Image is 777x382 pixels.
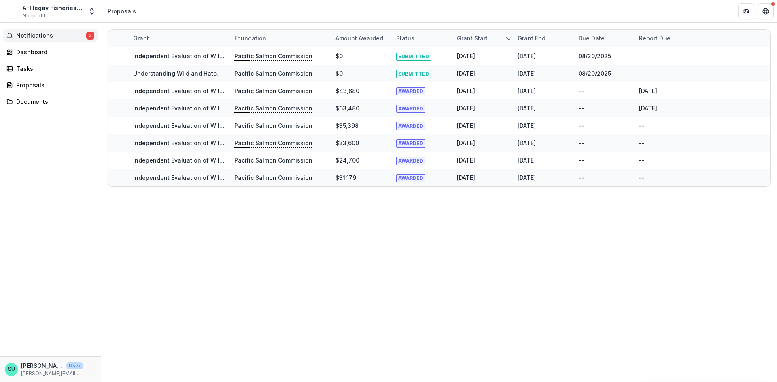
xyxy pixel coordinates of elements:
[518,87,536,95] div: [DATE]
[578,104,584,112] div: --
[396,157,425,165] span: AWARDED
[578,173,584,182] div: --
[573,30,634,47] div: Due Date
[331,30,391,47] div: Amount awarded
[234,104,312,113] p: Pacific Salmon Commission
[331,34,388,42] div: Amount awarded
[229,34,271,42] div: Foundation
[335,156,359,165] div: $24,700
[634,30,695,47] div: Report Due
[578,156,584,165] div: --
[86,365,96,374] button: More
[396,122,425,130] span: AWARDED
[234,156,312,165] p: Pacific Salmon Commission
[457,156,475,165] div: [DATE]
[3,45,98,59] a: Dashboard
[578,52,611,60] div: 08/20/2025
[8,367,15,372] div: Sarah Unrau
[16,97,91,106] div: Documents
[396,174,425,182] span: AWARDED
[335,121,359,130] div: $35,398
[639,87,657,94] a: [DATE]
[21,370,83,377] p: [PERSON_NAME][EMAIL_ADDRESS][PERSON_NAME][DOMAIN_NAME]
[86,32,94,40] span: 2
[21,361,63,370] p: [PERSON_NAME]
[639,105,657,112] a: [DATE]
[518,104,536,112] div: [DATE]
[133,53,473,59] a: Independent Evaluation of Wild Coho Marine Survival Rates in the Straight of [US_STATE] ([GEOGRAP...
[128,34,154,42] div: Grant
[335,139,359,147] div: $33,600
[128,30,229,47] div: Grant
[505,35,512,42] svg: sorted descending
[518,139,536,147] div: [DATE]
[16,32,86,39] span: Notifications
[335,87,359,95] div: $43,680
[133,122,473,129] a: Independent Evaluation of Wild Coho Marine Survival Rates in the Straight of [US_STATE] ([GEOGRAP...
[234,87,312,95] p: Pacific Salmon Commission
[396,87,425,95] span: AWARDED
[234,173,312,182] p: Pacific Salmon Commission
[234,121,312,130] p: Pacific Salmon Commission
[391,34,419,42] div: Status
[108,7,136,15] div: Proposals
[518,69,536,78] div: [DATE]
[16,81,91,89] div: Proposals
[335,173,356,182] div: $31,179
[3,78,98,92] a: Proposals
[518,156,536,165] div: [DATE]
[513,30,573,47] div: Grant end
[66,362,83,369] p: User
[573,34,609,42] div: Due Date
[457,87,475,95] div: [DATE]
[639,139,645,146] a: --
[639,157,645,164] a: --
[133,105,499,112] a: Independent Evaluation of Wild Coho Marine Survival Rates in the [GEOGRAPHIC_DATA][US_STATE] ([GE...
[133,157,475,164] a: Independent Evaluation of Wild Coho Marine Survival Rates in the [GEOGRAPHIC_DATA][US_STATE] ([GE...
[391,30,452,47] div: Status
[457,104,475,112] div: [DATE]
[518,52,536,60] div: [DATE]
[639,174,645,181] a: --
[578,87,584,95] div: --
[133,174,475,181] a: Independent Evaluation of Wild Coho Marine Survival Rates in the [GEOGRAPHIC_DATA][US_STATE] ([GE...
[234,139,312,148] p: Pacific Salmon Commission
[16,64,91,73] div: Tasks
[133,70,379,77] a: Understanding Wild and Hatchery Salmon Stock Abundances within the Quinsam River
[452,30,513,47] div: Grant start
[396,70,431,78] span: SUBMITTED
[133,87,473,94] a: Independent Evaluation of Wild Coho Marine Survival Rates in the Straight of [US_STATE] ([GEOGRAP...
[738,3,754,19] button: Partners
[578,69,611,78] div: 08/20/2025
[457,52,475,60] div: [DATE]
[396,139,425,148] span: AWARDED
[518,173,536,182] div: [DATE]
[3,29,98,42] button: Notifications2
[104,5,139,17] nav: breadcrumb
[758,3,774,19] button: Get Help
[634,34,675,42] div: Report Due
[457,121,475,130] div: [DATE]
[234,52,312,61] p: Pacific Salmon Commission
[133,139,497,146] a: Independent Evaluation of Wild Coho Marine Survival Rates in the [GEOGRAPHIC_DATA][US_STATE] ([GE...
[639,122,645,129] a: --
[578,121,584,130] div: --
[452,34,493,42] div: Grant start
[234,69,312,78] p: Pacific Salmon Commission
[3,62,98,75] a: Tasks
[335,52,343,60] div: $0
[229,30,331,47] div: Foundation
[457,139,475,147] div: [DATE]
[513,34,550,42] div: Grant end
[335,69,343,78] div: $0
[3,95,98,108] a: Documents
[86,3,98,19] button: Open entity switcher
